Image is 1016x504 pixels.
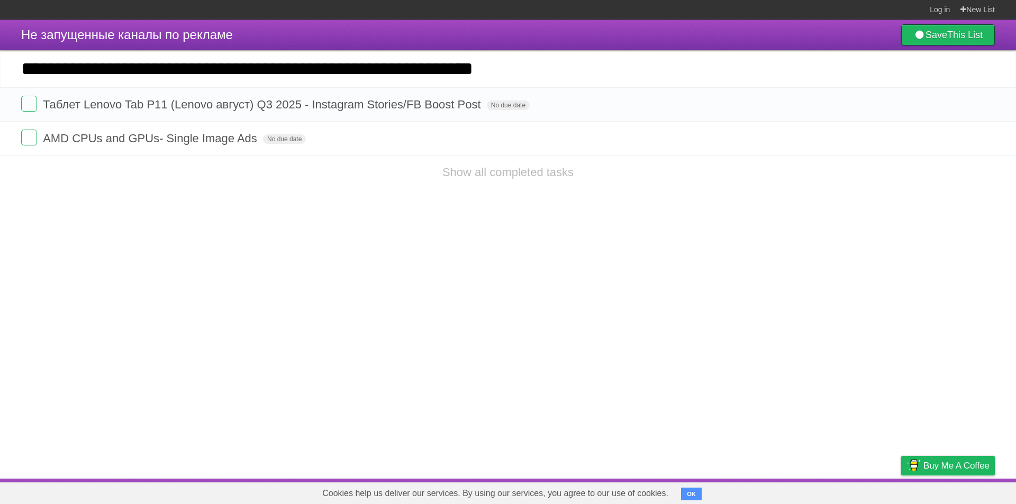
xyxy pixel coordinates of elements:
[760,481,783,501] a: About
[923,456,990,475] span: Buy me a coffee
[43,98,483,111] span: Таблет Lenovo Tab P11 (Lenovo август) Q3 2025 - Instagram Stories/FB Boost Post
[795,481,838,501] a: Developers
[487,100,530,110] span: No due date
[21,96,37,112] label: Done
[930,130,950,147] label: Star task
[263,134,306,144] span: No due date
[928,481,995,501] a: Suggest a feature
[901,24,995,45] a: SaveThis List
[43,132,260,145] span: AMD CPUs and GPUs- Single Image Ads
[21,130,37,145] label: Done
[887,481,915,501] a: Privacy
[906,456,921,474] img: Buy me a coffee
[312,483,679,504] span: Cookies help us deliver our services. By using our services, you agree to our use of cookies.
[21,28,233,42] span: Не запущенные каналы по рекламе
[681,488,702,500] button: OK
[901,456,995,475] a: Buy me a coffee
[930,96,950,113] label: Star task
[947,30,983,40] b: This List
[442,166,574,179] a: Show all completed tasks
[851,481,875,501] a: Terms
